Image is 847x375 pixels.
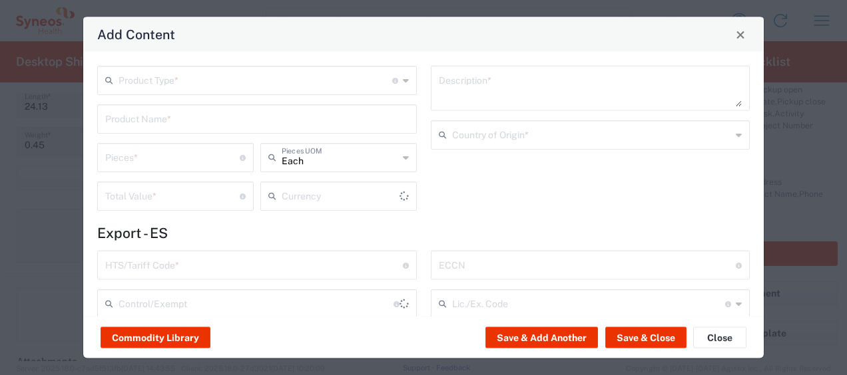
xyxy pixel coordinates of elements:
[97,225,750,241] h4: Export - ES
[485,327,598,348] button: Save & Add Another
[693,327,746,348] button: Close
[731,25,750,44] button: Close
[605,327,687,348] button: Save & Close
[101,327,210,348] button: Commodity Library
[97,25,175,44] h4: Add Content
